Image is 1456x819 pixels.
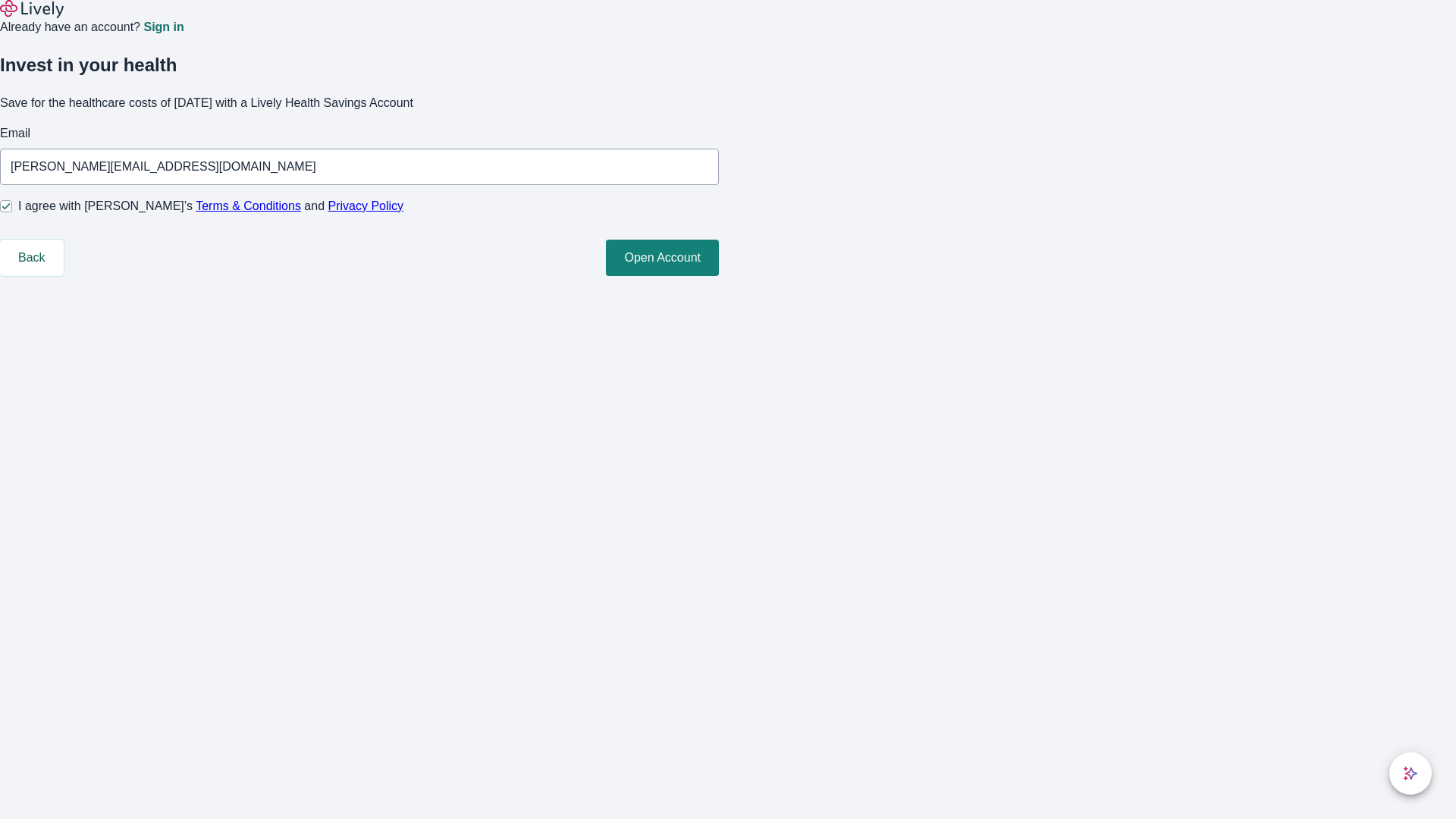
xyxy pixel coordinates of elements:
button: chat [1389,752,1432,795]
a: Privacy Policy [328,199,404,212]
svg: Lively AI Assistant [1403,766,1418,781]
a: Sign in [143,21,184,33]
span: I agree with [PERSON_NAME]’s and [18,197,403,215]
button: Open Account [606,240,719,276]
a: Terms & Conditions [196,199,301,212]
